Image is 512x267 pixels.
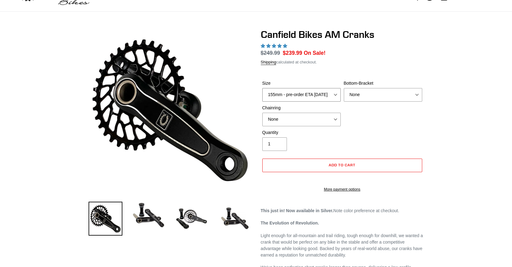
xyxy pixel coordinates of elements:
p: Light enough for all-mountain and trail riding, tough enough for downhill, we wanted a crank that... [261,233,424,258]
a: More payment options [262,187,422,192]
strong: This just in! Now available in Silver. [261,208,334,213]
img: Load image into Gallery viewer, Canfield Bikes AM Cranks [175,202,208,236]
button: Add to cart [262,159,422,172]
span: $239.99 [283,50,302,56]
strong: The Evolution of Revolution. [261,220,319,225]
span: 4.97 stars [261,43,288,48]
label: Quantity [262,129,341,136]
img: Load image into Gallery viewer, Canfield Bikes AM Cranks [89,202,122,236]
img: Load image into Gallery viewer, CANFIELD-AM_DH-CRANKS [218,202,252,236]
span: On Sale! [304,49,326,57]
span: Add to cart [329,163,355,167]
s: $249.99 [261,50,280,56]
div: calculated at checkout. [261,59,424,65]
p: Note color preference at checkout. [261,208,424,214]
h1: Canfield Bikes AM Cranks [261,29,424,40]
a: Shipping [261,60,276,65]
label: Size [262,80,341,87]
label: Chainring [262,105,341,111]
label: Bottom-Bracket [344,80,422,87]
img: Load image into Gallery viewer, Canfield Cranks [132,202,165,229]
